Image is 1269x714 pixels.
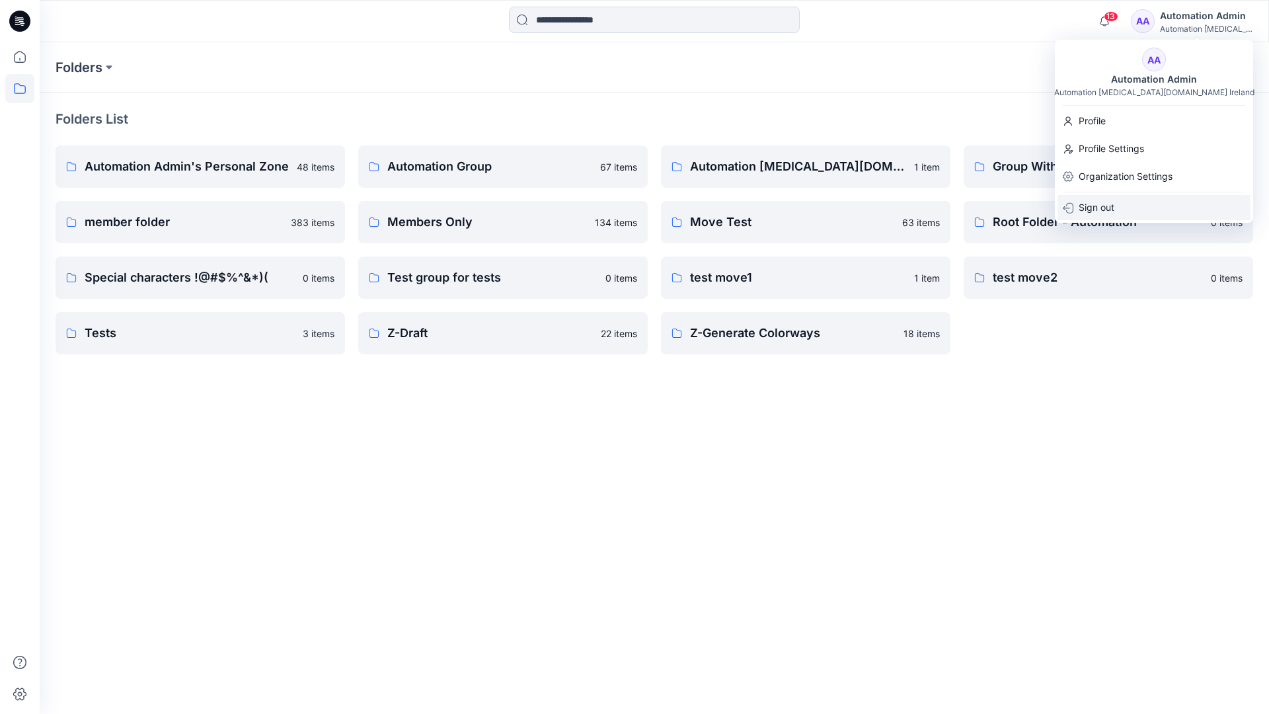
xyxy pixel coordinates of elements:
p: Profile Settings [1079,136,1144,161]
a: Special characters !@#$%^&*)(0 items [56,257,345,299]
p: Tests [85,324,295,342]
a: Automation Group67 items [358,145,648,188]
a: test move11 item [661,257,950,299]
p: Automation [MEDICAL_DATA][DOMAIN_NAME] [690,157,906,176]
p: Sign out [1079,195,1114,220]
span: 13 [1104,11,1118,22]
a: Group With 1 Moderator 24 items [964,145,1253,188]
a: Organization Settings [1055,164,1253,189]
a: Move Test63 items [661,201,950,243]
p: member folder [85,213,283,231]
a: Automation [MEDICAL_DATA][DOMAIN_NAME]1 item [661,145,950,188]
a: Folders [56,58,102,77]
p: Special characters !@#$%^&*)( [85,268,295,287]
div: Automation [MEDICAL_DATA]... [1160,24,1252,34]
div: AA [1142,48,1166,71]
p: Automation Group [387,157,592,176]
p: Organization Settings [1079,164,1173,189]
p: test move1 [690,268,906,287]
p: Root Folder - Automation [993,213,1203,231]
p: Automation Admin's Personal Zone [85,157,289,176]
div: Automation [MEDICAL_DATA][DOMAIN_NAME] Ireland [1054,87,1254,97]
p: Folders List [56,109,128,129]
a: Test group for tests0 items [358,257,648,299]
p: Profile [1079,108,1106,134]
p: 48 items [297,160,334,174]
p: 134 items [595,216,637,229]
p: 3 items [303,327,334,340]
a: Automation Admin's Personal Zone48 items [56,145,345,188]
p: 0 items [1211,271,1243,285]
p: Members Only [387,213,587,231]
div: Automation Admin [1103,71,1205,87]
p: 67 items [600,160,637,174]
p: 0 items [605,271,637,285]
p: test move2 [993,268,1203,287]
div: Automation Admin [1160,8,1252,24]
p: Move Test [690,213,894,231]
p: 18 items [904,327,940,340]
a: Tests3 items [56,312,345,354]
a: test move20 items [964,257,1253,299]
a: member folder383 items [56,201,345,243]
a: Members Only134 items [358,201,648,243]
p: 1 item [914,271,940,285]
p: Z-Draft [387,324,593,342]
a: Root Folder - Automation0 items [964,201,1253,243]
p: 1 item [914,160,940,174]
p: Group With 1 Moderator 2 [993,157,1203,176]
div: AA [1131,9,1155,33]
a: Profile [1055,108,1253,134]
a: Profile Settings [1055,136,1253,161]
a: Z-Generate Colorways18 items [661,312,950,354]
p: Test group for tests [387,268,597,287]
p: 22 items [601,327,637,340]
p: 0 items [303,271,334,285]
p: 63 items [902,216,940,229]
p: Z-Generate Colorways [690,324,896,342]
a: Z-Draft22 items [358,312,648,354]
p: 383 items [291,216,334,229]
